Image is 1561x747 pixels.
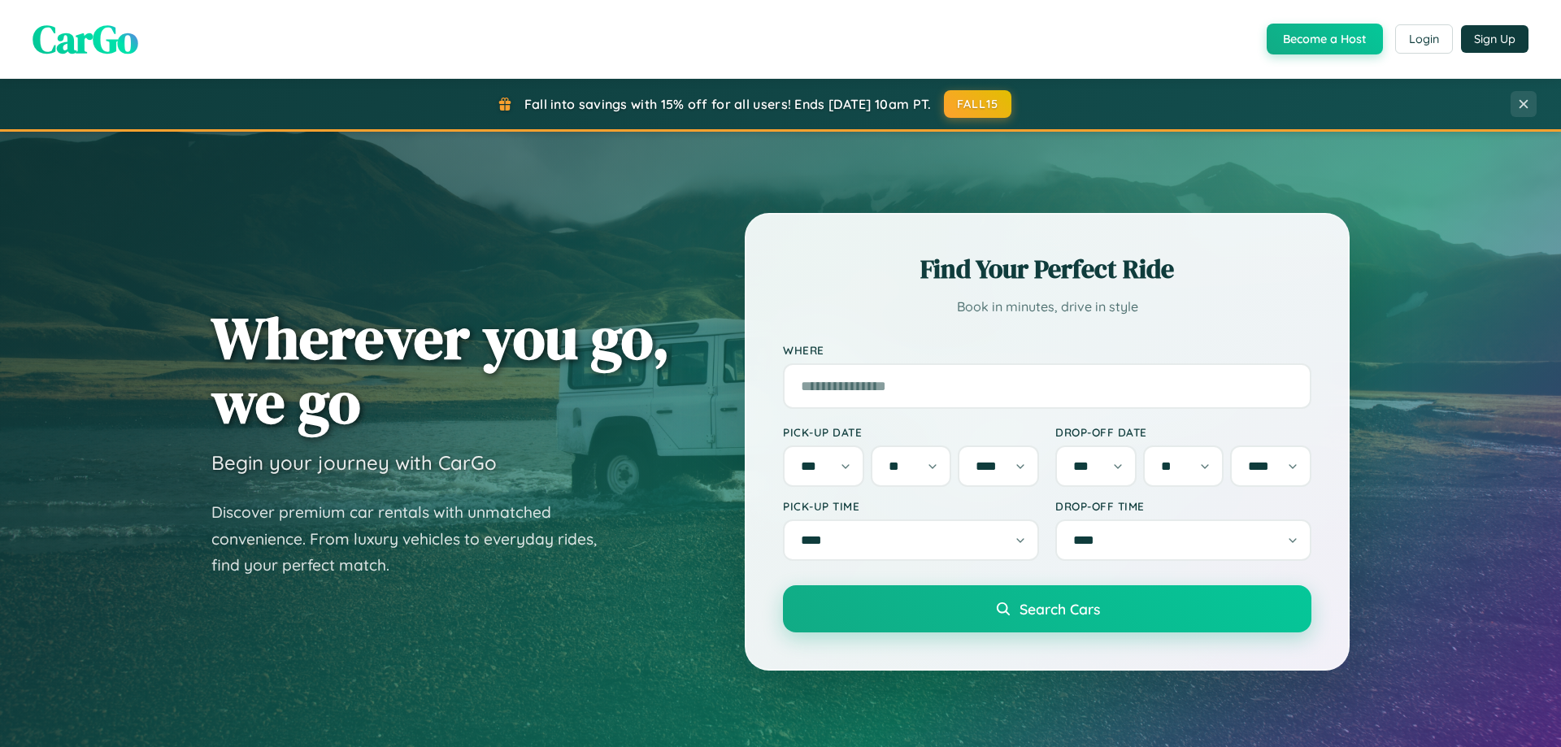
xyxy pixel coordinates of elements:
p: Book in minutes, drive in style [783,295,1311,319]
button: Search Cars [783,585,1311,632]
label: Drop-off Time [1055,499,1311,513]
span: Search Cars [1020,600,1100,618]
label: Pick-up Date [783,425,1039,439]
p: Discover premium car rentals with unmatched convenience. From luxury vehicles to everyday rides, ... [211,499,618,579]
h3: Begin your journey with CarGo [211,450,497,475]
span: CarGo [33,12,138,66]
button: FALL15 [944,90,1012,118]
h1: Wherever you go, we go [211,306,670,434]
label: Drop-off Date [1055,425,1311,439]
h2: Find Your Perfect Ride [783,251,1311,287]
span: Fall into savings with 15% off for all users! Ends [DATE] 10am PT. [524,96,932,112]
button: Sign Up [1461,25,1528,53]
label: Pick-up Time [783,499,1039,513]
label: Where [783,343,1311,357]
button: Become a Host [1267,24,1383,54]
button: Login [1395,24,1453,54]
